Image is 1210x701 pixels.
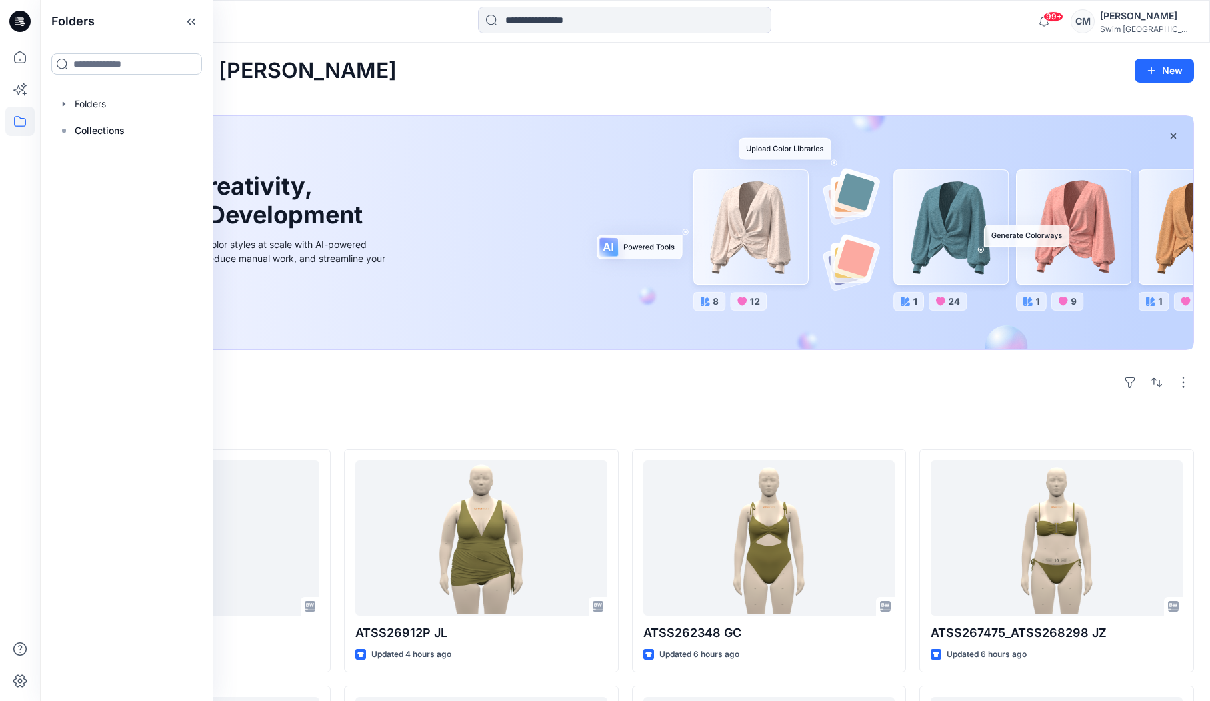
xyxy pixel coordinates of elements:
[1071,9,1095,33] div: CM
[371,648,451,662] p: Updated 4 hours ago
[89,295,389,322] a: Discover more
[56,59,397,83] h2: Welcome back, [PERSON_NAME]
[931,624,1183,642] p: ATSS267475_ATSS268298 JZ
[355,624,607,642] p: ATSS26912P JL
[1100,8,1193,24] div: [PERSON_NAME]
[643,624,895,642] p: ATSS262348 GC
[89,172,369,229] h1: Unleash Creativity, Speed Up Development
[947,648,1027,662] p: Updated 6 hours ago
[56,420,1194,436] h4: Styles
[659,648,739,662] p: Updated 6 hours ago
[89,237,389,279] div: Explore ideas faster and recolor styles at scale with AI-powered tools that boost creativity, red...
[931,460,1183,616] a: ATSS267475_ATSS268298 JZ
[1135,59,1194,83] button: New
[75,123,125,139] p: Collections
[1100,24,1193,34] div: Swim [GEOGRAPHIC_DATA]
[1043,11,1063,22] span: 99+
[643,460,895,616] a: ATSS262348 GC
[355,460,607,616] a: ATSS26912P JL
